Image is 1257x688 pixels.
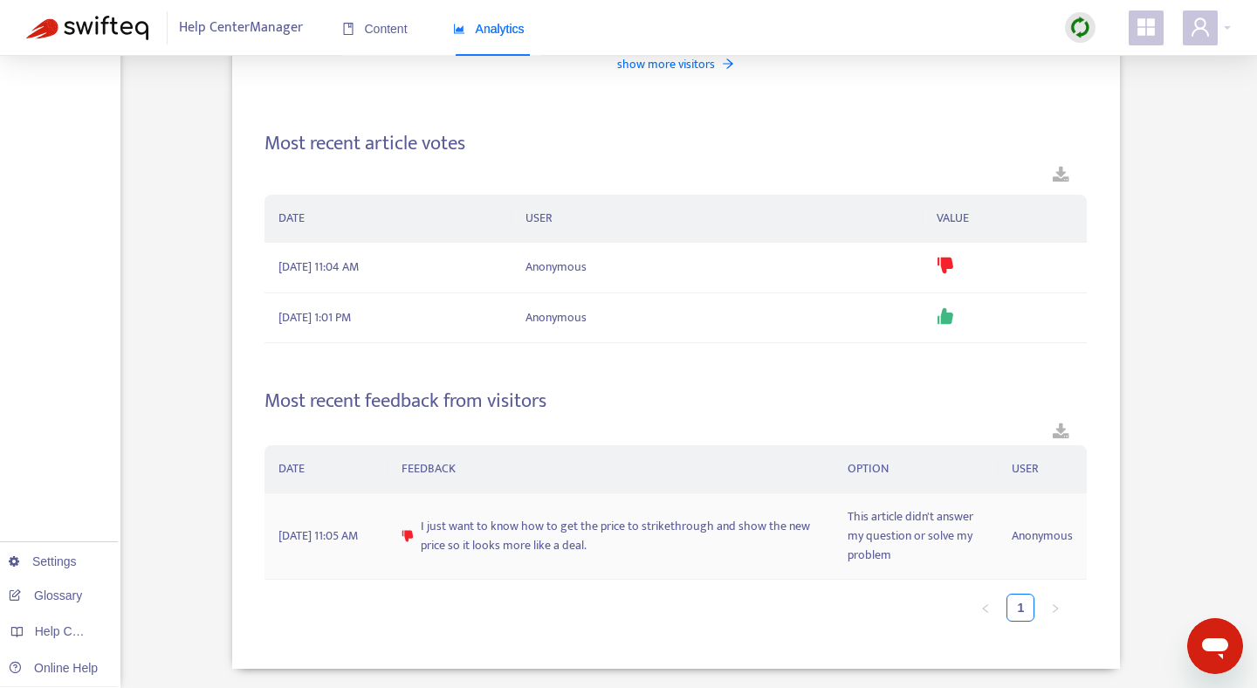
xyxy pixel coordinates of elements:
[278,258,359,277] span: [DATE] 11:04 AM
[278,308,351,327] span: [DATE] 1:01 PM
[342,22,408,36] span: Content
[972,594,999,622] li: Previous Page
[722,58,734,70] span: arrow-right
[179,11,303,45] span: Help Center Manager
[1041,594,1069,622] li: Next Page
[834,445,998,493] th: OPTION
[1136,17,1157,38] span: appstore
[972,594,999,622] button: left
[9,588,82,602] a: Glossary
[453,22,525,36] span: Analytics
[980,603,991,614] span: left
[402,530,414,542] span: dislike
[9,554,77,568] a: Settings
[1190,17,1211,38] span: user
[848,507,984,565] span: This article didn't answer my question or solve my problem
[342,23,354,35] span: book
[1007,595,1034,621] a: 1
[35,624,106,638] span: Help Centers
[264,132,1087,155] h4: Most recent article votes
[264,389,1087,413] h4: Most recent feedback from visitors
[9,661,98,675] a: Online Help
[923,195,1087,243] th: VALUE
[421,517,820,555] span: I just want to know how to get the price to strikethrough and show the new price so it looks more...
[1050,603,1061,614] span: right
[525,308,587,327] span: Anonymous
[388,445,833,493] th: FEEDBACK
[617,55,715,73] span: show more visitors
[1006,594,1034,622] li: 1
[26,16,148,40] img: Swifteq
[937,257,954,274] span: dislike
[1187,618,1243,674] iframe: Button to launch messaging window
[278,526,358,546] span: [DATE] 11:05 AM
[1041,594,1069,622] button: right
[264,445,388,493] th: DATE
[264,195,512,243] th: DATE
[937,307,954,325] span: like
[525,258,587,277] span: Anonymous
[1012,526,1073,546] span: Anonymous
[512,195,923,243] th: USER
[998,445,1087,493] th: USER
[1069,17,1091,38] img: sync.dc5367851b00ba804db3.png
[453,23,465,35] span: area-chart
